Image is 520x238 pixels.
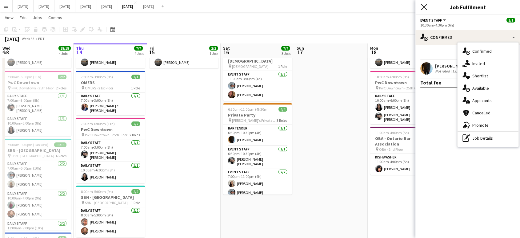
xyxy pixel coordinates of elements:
[17,14,29,22] a: Edit
[435,69,451,74] div: Not rated
[48,15,62,20] span: Comms
[2,92,71,115] app-card-role: Daily Staff1/17:00am-3:00pm (8h)[PERSON_NAME] [PERSON_NAME]
[278,107,287,112] span: 4/4
[59,51,70,56] div: 4 Jobs
[96,0,117,12] button: [DATE]
[458,132,518,144] div: Job Details
[458,82,518,94] div: Available
[277,118,287,123] span: 3 Roles
[282,51,291,56] div: 3 Jobs
[5,36,19,42] div: [DATE]
[130,133,140,137] span: 2 Roles
[2,139,71,230] app-job-card: 7:00am-9:30pm (14h30m)13/13SBN - [GEOGRAPHIC_DATA] SBN - [GEOGRAPHIC_DATA]6 RolesDaily Staff2/27:...
[76,127,145,132] h3: PwC Downtown
[56,154,66,158] span: 6 Roles
[81,121,115,126] span: 7:00am-6:00pm (11h)
[56,86,66,90] span: 2 Roles
[223,103,292,195] div: 6:30pm-11:00pm (4h30m)4/4Private Party [PERSON_NAME]'s Private Party3 RolesBartender1/16:30pm-10:...
[223,146,292,169] app-card-role: Event Staff1/16:30pm-10:30pm (4h)[PERSON_NAME] [PERSON_NAME]
[370,71,439,124] div: 10:00am-6:00pm (8h)2/2PwC Downtown PwC Downtown - 25th Floor1 RoleDaily Staff2/210:00am-6:00pm (8...
[150,45,154,51] span: Fri
[210,51,218,56] div: 1 Job
[222,49,230,56] span: 16
[2,49,10,56] span: 13
[223,71,292,101] app-card-role: Event Staff2/211:00am-3:00pm (4h)[PERSON_NAME][PERSON_NAME]
[375,75,409,79] span: 10:00am-6:00pm (8h)
[278,64,287,69] span: 1 Role
[5,15,14,20] span: View
[415,30,520,45] div: Confirmed
[281,46,290,51] span: 7/7
[76,80,145,85] h3: OMERS
[223,58,292,64] h3: [DEMOGRAPHIC_DATA]
[2,190,71,220] app-card-role: Daily Staff2/210:00am-7:00pm (9h)[PERSON_NAME][PERSON_NAME]
[20,36,36,41] span: Week 33
[420,18,447,23] button: Event Staff
[138,0,159,12] button: [DATE]
[451,69,465,74] div: 12.1km
[223,45,230,51] span: Sat
[458,94,518,107] div: Applicants
[76,92,145,115] app-card-role: Daily Staff1/17:00am-3:00pm (8h)[PERSON_NAME] e [PERSON_NAME]
[134,51,144,56] div: 4 Jobs
[81,75,113,79] span: 7:00am-3:00pm (8h)
[131,189,140,194] span: 2/2
[2,148,71,153] h3: SBN - [GEOGRAPHIC_DATA]
[458,57,518,70] div: Invited
[30,14,45,22] a: Jobs
[13,0,34,12] button: [DATE]
[76,195,145,200] h3: SBN - [GEOGRAPHIC_DATA]
[379,86,422,90] span: PwC Downtown - 25th Floor
[7,75,41,79] span: 7:00am-6:00pm (11h)
[420,23,515,27] div: 10:30am-4:30pm (6h)
[223,125,292,146] app-card-role: Bartender1/16:30pm-10:30pm (4h)[PERSON_NAME]
[7,142,48,147] span: 7:00am-9:30pm (14h30m)
[76,162,145,183] app-card-role: Daily Staff1/110:00am-6:00pm (8h)[PERSON_NAME]
[76,186,145,237] app-job-card: 8:00am-5:00pm (9h)2/2SBN - [GEOGRAPHIC_DATA] SBN - [GEOGRAPHIC_DATA]1 RoleDaily Staff2/28:00am-5:...
[2,71,71,136] app-job-card: 7:00am-6:00pm (11h)2/2PwC Downtown PwC Downtown - 25th Floor2 RolesDaily Staff1/17:00am-3:00pm (8...
[131,86,140,90] span: 1 Role
[223,169,292,199] app-card-role: Event Staff2/27:00pm-11:00pm (4h)[PERSON_NAME][PERSON_NAME]
[435,63,475,69] div: [PERSON_NAME]
[420,18,442,23] span: Event Staff
[223,49,292,101] app-job-card: 11:00am-3:00pm (4h)2/2[DEMOGRAPHIC_DATA] [DEMOGRAPHIC_DATA]1 RoleEvent Staff2/211:00am-3:00pm (4h...
[458,119,518,131] div: Promote
[228,107,269,112] span: 6:30pm-11:00pm (4h30m)
[54,0,75,12] button: [DATE]
[223,112,292,118] h3: Private Party
[420,80,441,86] div: Total fee
[379,147,403,152] span: OBA - 2nd Floor
[76,45,84,51] span: Thu
[370,127,439,175] app-job-card: 11:00am-4:00pm (5h)1/1OBA - Ontario Bar Association OBA - 2nd Floor1 RoleDishwasher1/111:00am-4:0...
[58,75,66,79] span: 2/2
[415,3,520,11] h3: Job Fulfilment
[76,118,145,183] app-job-card: 7:00am-6:00pm (11h)2/2PwC Downtown PwC Downtown - 25th Floor2 RolesDaily Staff1/17:00am-3:00pm (8...
[38,36,45,41] div: EDT
[131,121,140,126] span: 2/2
[149,49,154,56] span: 15
[134,46,143,51] span: 7/7
[20,15,27,20] span: Edit
[11,86,54,90] span: PwC Downtown - 25th Floor
[370,154,439,175] app-card-role: Dishwasher1/111:00am-4:00pm (5h)[PERSON_NAME]
[46,14,65,22] a: Comms
[85,133,127,137] span: PwC Downtown - 25th Floor
[85,200,128,205] span: SBN - [GEOGRAPHIC_DATA]
[2,80,71,85] h3: PwC Downtown
[458,70,518,82] div: Shortlist
[131,200,140,205] span: 1 Role
[2,45,10,51] span: Wed
[458,107,518,119] div: Cancelled
[370,45,378,51] span: Mon
[131,75,140,79] span: 1/1
[34,0,54,12] button: [DATE]
[506,18,515,23] span: 1/1
[375,130,409,135] span: 11:00am-4:00pm (5h)
[232,118,277,123] span: [PERSON_NAME]'s Private Party
[297,45,304,51] span: Sun
[76,71,145,115] div: 7:00am-3:00pm (8h)1/1OMERS OMERS - 21st Floor1 RoleDaily Staff1/17:00am-3:00pm (8h)[PERSON_NAME] ...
